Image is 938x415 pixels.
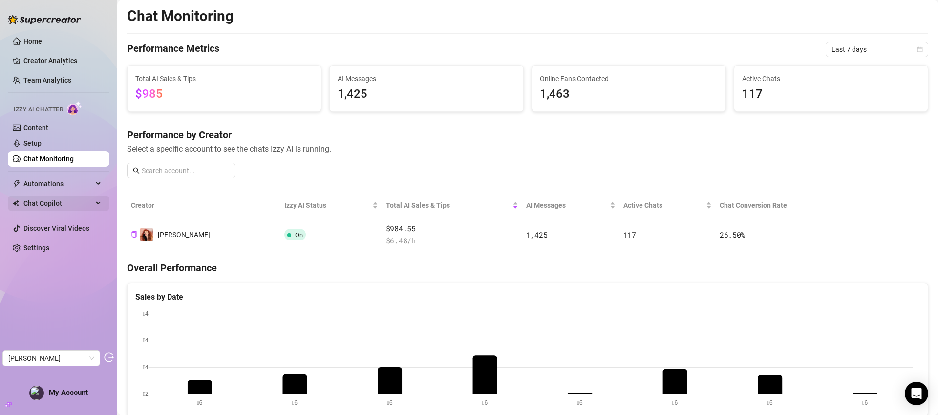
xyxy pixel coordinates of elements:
[280,194,382,217] th: Izzy AI Status
[133,167,140,174] span: search
[127,261,928,275] h4: Overall Performance
[23,196,93,211] span: Chat Copilot
[716,194,848,217] th: Chat Conversion Rate
[526,200,608,211] span: AI Messages
[742,85,920,104] span: 117
[131,231,137,239] button: Copy Creator ID
[338,73,515,84] span: AI Messages
[23,53,102,68] a: Creator Analytics
[135,73,313,84] span: Total AI Sales & Tips
[386,223,518,235] span: $984.55
[127,194,280,217] th: Creator
[386,235,518,247] span: $ 6.48 /h
[8,351,94,366] span: Kelli Roberts
[135,291,920,303] div: Sales by Date
[8,15,81,24] img: logo-BBDzfeDw.svg
[23,224,89,232] a: Discover Viral Videos
[23,76,71,84] a: Team Analytics
[104,352,114,362] span: logout
[13,180,21,188] span: thunderbolt
[158,231,210,239] span: [PERSON_NAME]
[386,200,511,211] span: Total AI Sales & Tips
[127,128,928,142] h4: Performance by Creator
[284,200,370,211] span: Izzy AI Status
[522,194,619,217] th: AI Messages
[23,155,74,163] a: Chat Monitoring
[13,200,19,207] img: Chat Copilot
[127,7,234,25] h2: Chat Monitoring
[540,85,718,104] span: 1,463
[30,386,43,400] img: profilePics%2F1FLlk62CPCfqWi4cF4kjVbCU7Fo2.png
[720,230,745,240] span: 26.50 %
[295,231,303,239] span: On
[67,101,82,115] img: AI Chatter
[127,143,928,155] span: Select a specific account to see the chats Izzy AI is running.
[140,228,153,241] img: Audrey
[382,194,522,217] th: Total AI Sales & Tips
[619,194,716,217] th: Active Chats
[540,73,718,84] span: Online Fans Contacted
[623,230,636,240] span: 117
[831,42,922,57] span: Last 7 days
[5,401,12,408] span: build
[23,244,49,252] a: Settings
[142,165,230,176] input: Search account...
[526,230,548,240] span: 1,425
[917,46,923,52] span: calendar
[49,388,88,397] span: My Account
[127,42,219,57] h4: Performance Metrics
[742,73,920,84] span: Active Chats
[23,176,93,192] span: Automations
[131,231,137,238] span: copy
[23,139,42,147] a: Setup
[905,382,928,405] div: Open Intercom Messenger
[23,37,42,45] a: Home
[135,87,163,101] span: $985
[623,200,704,211] span: Active Chats
[14,105,63,114] span: Izzy AI Chatter
[338,85,515,104] span: 1,425
[23,124,48,131] a: Content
